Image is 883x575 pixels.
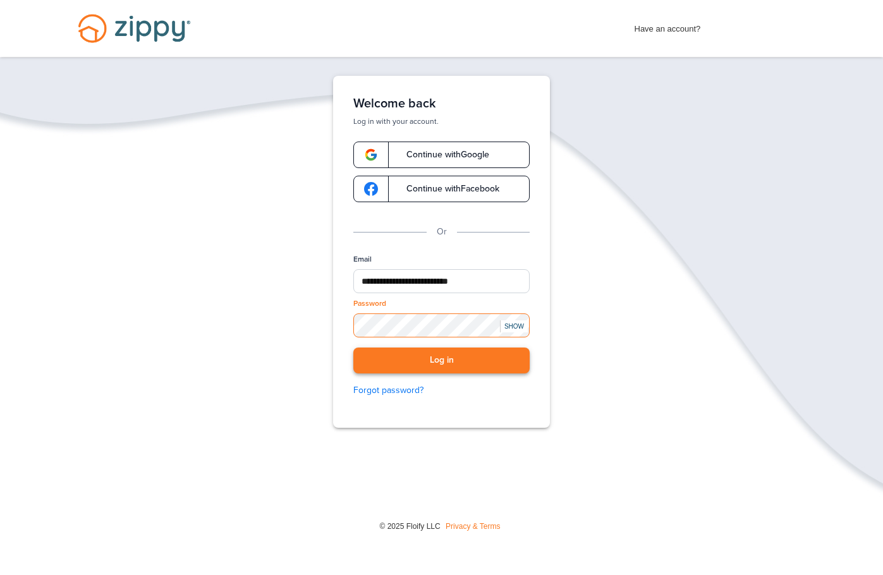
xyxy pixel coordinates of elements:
button: Log in [353,348,530,373]
a: google-logoContinue withFacebook [353,176,530,202]
input: Password [353,313,530,337]
label: Password [353,298,386,309]
input: Email [353,269,530,293]
a: Privacy & Terms [446,522,500,531]
p: Log in with your account. [353,116,530,126]
a: google-logoContinue withGoogle [353,142,530,168]
img: google-logo [364,182,378,196]
img: google-logo [364,148,378,162]
h1: Welcome back [353,96,530,111]
div: SHOW [500,320,528,332]
label: Email [353,254,372,265]
span: Continue with Google [394,150,489,159]
p: Or [437,225,447,239]
span: © 2025 Floify LLC [379,522,440,531]
a: Forgot password? [353,384,530,397]
span: Continue with Facebook [394,185,499,193]
span: Have an account? [635,16,701,36]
